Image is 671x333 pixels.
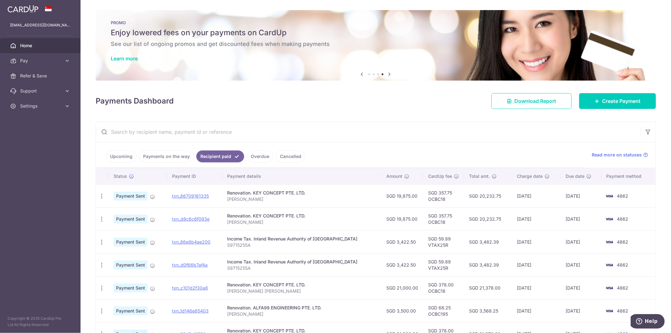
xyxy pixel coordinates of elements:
[106,150,137,162] a: Upcoming
[172,262,208,268] a: txn_d0f66b7af4a
[603,284,616,292] img: Bank Card
[227,265,376,271] p: S9715255A
[603,215,616,223] img: Bank Card
[227,288,376,294] p: [PERSON_NAME] [PERSON_NAME]
[20,73,62,79] span: Refer & Save
[423,184,464,207] td: SGD 357.75 OCBC18
[196,150,244,162] a: Recipient paid
[491,93,572,109] a: Download Report
[172,285,208,291] a: txn_c101d2f30a8
[227,305,376,311] div: Renovation. ALFA99 ENGINEERING PTE. LTD.
[561,184,601,207] td: [DATE]
[423,299,464,322] td: SGD 68.25 OCBC195
[96,95,174,107] h4: Payments Dashboard
[114,284,148,292] span: Payment Sent
[386,173,402,179] span: Amount
[227,259,376,265] div: Income Tax. Inland Revenue Authority of [GEOGRAPHIC_DATA]
[469,173,490,179] span: Total amt.
[464,299,512,322] td: SGD 3,568.25
[464,230,512,253] td: SGD 3,482.39
[381,299,423,322] td: SGD 3,500.00
[512,207,561,230] td: [DATE]
[464,184,512,207] td: SGD 20,232.75
[227,236,376,242] div: Income Tax. Inland Revenue Authority of [GEOGRAPHIC_DATA]
[381,184,423,207] td: SGD 19,875.00
[579,93,656,109] a: Create Payment
[617,193,628,199] span: 4862
[227,219,376,225] p: [PERSON_NAME]
[20,88,62,94] span: Support
[561,253,601,276] td: [DATE]
[423,253,464,276] td: SGD 59.89 VTAX25R
[561,230,601,253] td: [DATE]
[276,150,305,162] a: Cancelled
[20,103,62,109] span: Settings
[114,307,148,315] span: Payment Sent
[167,168,222,184] th: Payment ID
[517,173,543,179] span: Charge date
[617,308,628,313] span: 4862
[512,230,561,253] td: [DATE]
[512,276,561,299] td: [DATE]
[603,261,616,269] img: Bank Card
[617,285,628,291] span: 4862
[512,299,561,322] td: [DATE]
[592,152,642,158] span: Read more on statuses
[96,10,656,81] img: Latest Promos banner
[603,307,616,315] img: Bank Card
[172,308,209,313] a: txn_1d146e85403
[114,215,148,223] span: Payment Sent
[428,173,452,179] span: CardUp fee
[172,216,210,222] a: txn_d8c6c6f093e
[602,97,640,105] span: Create Payment
[561,299,601,322] td: [DATE]
[139,150,194,162] a: Payments on the way
[566,173,584,179] span: Due date
[464,207,512,230] td: SGD 20,232.75
[114,238,148,246] span: Payment Sent
[561,207,601,230] td: [DATE]
[631,314,665,330] iframe: Opens a widget where you can find more information
[381,207,423,230] td: SGD 19,875.00
[464,253,512,276] td: SGD 3,482.39
[172,193,209,199] a: txn_86709161335
[603,238,616,246] img: Bank Card
[247,150,273,162] a: Overdue
[617,262,628,268] span: 4862
[20,58,62,64] span: Pay
[227,242,376,248] p: S9715255A
[603,192,616,200] img: Bank Card
[381,230,423,253] td: SGD 3,422.50
[222,168,381,184] th: Payment details
[114,192,148,200] span: Payment Sent
[423,276,464,299] td: SGD 378.00 OCBC18
[514,97,556,105] span: Download Report
[601,168,656,184] th: Payment method
[20,42,62,49] span: Home
[227,311,376,317] p: [PERSON_NAME]
[227,196,376,202] p: [PERSON_NAME]
[423,207,464,230] td: SGD 357.75 OCBC18
[464,276,512,299] td: SGD 21,378.00
[111,55,138,62] a: Learn more
[617,239,628,245] span: 4862
[423,230,464,253] td: SGD 59.89 VTAX25R
[10,22,70,28] p: [EMAIL_ADDRESS][DOMAIN_NAME]
[512,184,561,207] td: [DATE]
[114,261,148,269] span: Payment Sent
[592,152,648,158] a: Read more on statuses
[96,122,640,142] input: Search by recipient name, payment id or reference
[227,282,376,288] div: Renovation. KEY CONCEPT PTE. LTD.
[111,40,641,48] h6: See our list of ongoing promos and get discounted fees when making payments
[8,5,38,13] img: CardUp
[617,216,628,222] span: 4862
[381,253,423,276] td: SGD 3,422.50
[114,173,127,179] span: Status
[381,276,423,299] td: SGD 21,000.00
[512,253,561,276] td: [DATE]
[561,276,601,299] td: [DATE]
[227,190,376,196] div: Renovation. KEY CONCEPT PTE. LTD.
[111,20,641,25] p: PROMO
[227,213,376,219] div: Renovation. KEY CONCEPT PTE. LTD.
